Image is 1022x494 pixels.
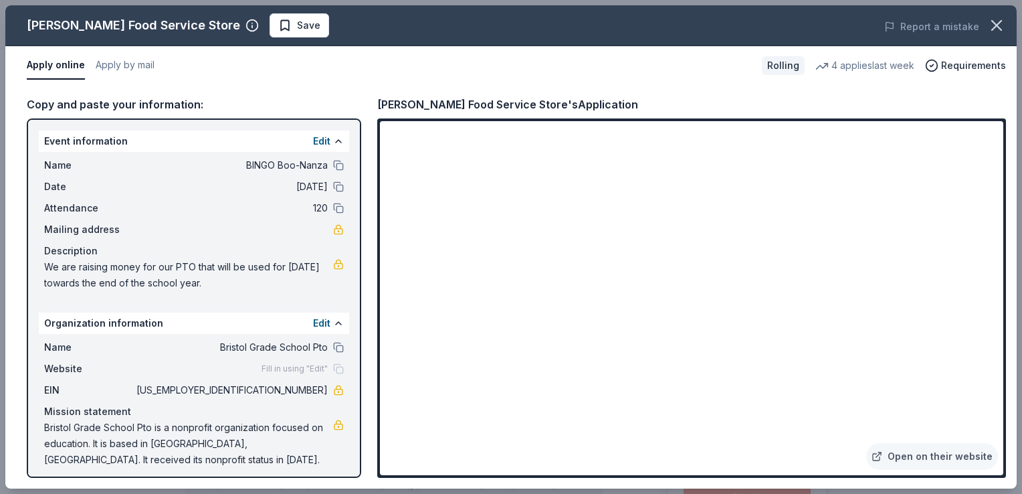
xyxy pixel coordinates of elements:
[134,339,328,355] span: Bristol Grade School Pto
[884,19,979,35] button: Report a mistake
[377,96,638,113] div: [PERSON_NAME] Food Service Store's Application
[27,52,85,80] button: Apply online
[39,313,349,334] div: Organization information
[44,339,134,355] span: Name
[44,259,333,291] span: We are raising money for our PTO that will be used for [DATE] towards the end of the school year.
[44,420,333,468] span: Bristol Grade School Pto is a nonprofit organization focused on education. It is based in [GEOGRA...
[44,222,134,238] span: Mailing address
[39,131,349,152] div: Event information
[44,243,344,259] div: Description
[44,179,134,195] span: Date
[297,17,320,33] span: Save
[762,56,805,75] div: Rolling
[866,443,998,470] a: Open on their website
[44,404,344,420] div: Mission statement
[44,382,134,398] span: EIN
[925,58,1006,74] button: Requirements
[44,200,134,216] span: Attendance
[27,15,240,36] div: [PERSON_NAME] Food Service Store
[134,179,328,195] span: [DATE]
[27,96,361,113] div: Copy and paste your information:
[262,363,328,374] span: Fill in using "Edit"
[313,133,330,149] button: Edit
[134,382,328,398] span: [US_EMPLOYER_IDENTIFICATION_NUMBER]
[44,361,134,377] span: Website
[96,52,155,80] button: Apply by mail
[313,315,330,331] button: Edit
[134,200,328,216] span: 120
[44,157,134,173] span: Name
[270,13,329,37] button: Save
[815,58,914,74] div: 4 applies last week
[941,58,1006,74] span: Requirements
[134,157,328,173] span: BINGO Boo-Nanza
